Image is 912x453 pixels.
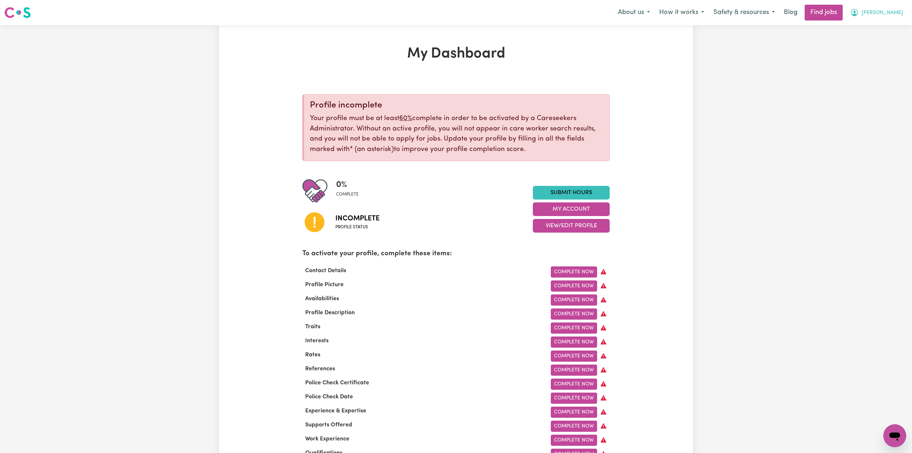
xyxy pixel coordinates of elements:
[533,219,610,233] button: View/Edit Profile
[336,191,359,198] span: complete
[310,114,604,155] p: Your profile must be at least complete in order to be activated by a Careseekers Administrator. W...
[302,436,352,442] span: Work Experience
[302,422,355,428] span: Supports Offered
[335,224,380,230] span: Profile status
[302,408,369,414] span: Experience & Expertise
[551,435,597,446] a: Complete Now
[302,268,349,274] span: Contact Details
[709,5,780,20] button: Safety & resources
[551,294,597,306] a: Complete Now
[551,421,597,432] a: Complete Now
[302,282,346,288] span: Profile Picture
[310,100,604,111] div: Profile incomplete
[336,178,359,191] span: 0 %
[302,249,610,259] p: To activate your profile, complete these items:
[335,213,380,224] span: Incomplete
[551,308,597,320] a: Complete Now
[399,115,412,122] u: 60%
[613,5,655,20] button: About us
[302,352,323,358] span: Rates
[655,5,709,20] button: How it works
[302,296,342,302] span: Availabilities
[336,178,364,203] div: Profile completeness: 0%
[551,337,597,348] a: Complete Now
[551,379,597,390] a: Complete Now
[302,366,338,372] span: References
[551,280,597,292] a: Complete Now
[533,202,610,216] button: My Account
[4,6,31,19] img: Careseekers logo
[805,5,843,20] a: Find jobs
[302,310,358,316] span: Profile Description
[533,186,610,200] a: Submit Hours
[551,407,597,418] a: Complete Now
[862,9,903,17] span: [PERSON_NAME]
[883,424,906,447] iframe: Button to launch messaging window
[350,146,394,153] span: an asterisk
[551,266,597,278] a: Complete Now
[302,394,356,400] span: Police Check Date
[302,324,323,330] span: Traits
[551,365,597,376] a: Complete Now
[846,5,908,20] button: My Account
[551,351,597,362] a: Complete Now
[4,4,31,21] a: Careseekers logo
[551,322,597,334] a: Complete Now
[302,338,331,344] span: Interests
[551,393,597,404] a: Complete Now
[302,380,372,386] span: Police Check Certificate
[302,45,610,63] h1: My Dashboard
[780,5,802,20] a: Blog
